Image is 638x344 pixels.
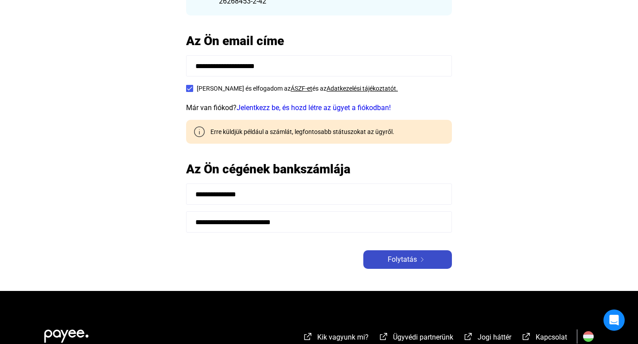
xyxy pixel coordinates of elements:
img: external-link-white [521,332,532,341]
img: external-link-white [463,332,474,341]
a: external-link-whiteKik vagyunk mi? [303,334,369,343]
img: arrow-right-white [417,257,428,262]
span: [PERSON_NAME] és elfogadom az [197,85,291,92]
img: external-link-white [378,332,389,341]
h2: Az Ön cégének bankszámlája [186,161,452,177]
div: Open Intercom Messenger [603,310,625,331]
div: Már van fiókod? [186,103,452,113]
div: Erre küldjük például a számlát, legfontosabb státuszokat az ügyről. [204,127,394,136]
a: external-link-whiteKapcsolat [521,334,567,343]
span: Jogi háttér [478,333,511,341]
img: external-link-white [303,332,313,341]
a: Adatkezelési tájékoztatót. [327,85,398,92]
span: Folytatás [388,254,417,265]
span: Kik vagyunk mi? [317,333,369,341]
img: white-payee-white-dot.svg [44,325,89,343]
span: Kapcsolat [536,333,567,341]
a: Jelentkezz be, és hozd létre az ügyet a fiókodban! [237,103,391,112]
a: external-link-whiteJogi háttér [463,334,511,343]
span: és az [312,85,327,92]
span: Ügyvédi partnerünk [393,333,453,341]
button: Folytatásarrow-right-white [363,250,452,269]
a: ÁSZF-et [291,85,312,92]
img: HU.svg [583,331,594,342]
img: info-grey-outline [194,126,205,137]
h2: Az Ön email címe [186,33,452,49]
a: external-link-whiteÜgyvédi partnerünk [378,334,453,343]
